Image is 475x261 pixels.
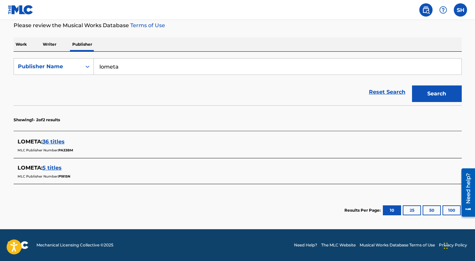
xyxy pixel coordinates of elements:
[14,37,29,51] p: Work
[443,205,461,215] button: 100
[423,205,441,215] button: 50
[419,3,433,17] a: Public Search
[366,85,409,99] a: Reset Search
[403,205,421,215] button: 25
[58,148,73,152] span: PA33BM
[14,117,60,123] p: Showing 1 - 2 of 2 results
[14,22,462,29] p: Please review the Musical Works Database
[344,207,382,213] p: Results Per Page:
[383,205,401,215] button: 10
[439,242,467,248] a: Privacy Policy
[70,37,94,51] p: Publisher
[439,6,447,14] img: help
[18,63,78,71] div: Publisher Name
[444,236,448,256] div: Drag
[456,166,475,219] iframe: Resource Center
[18,148,58,152] span: MLC Publisher Number:
[422,6,430,14] img: search
[36,242,113,248] span: Mechanical Licensing Collective © 2025
[18,174,58,179] span: MLC Publisher Number:
[360,242,435,248] a: Musical Works Database Terms of Use
[41,37,58,51] p: Writer
[454,3,467,17] div: User Menu
[18,165,42,171] span: LOMETA :
[58,174,70,179] span: P1815N
[294,242,317,248] a: Need Help?
[42,138,65,145] span: 36 titles
[442,229,475,261] iframe: Chat Widget
[18,138,42,145] span: LOMETA :
[14,58,462,105] form: Search Form
[321,242,356,248] a: The MLC Website
[42,165,62,171] span: 5 titles
[129,22,165,28] a: Terms of Use
[437,3,450,17] div: Help
[8,5,33,15] img: MLC Logo
[8,241,29,249] img: logo
[412,85,462,102] button: Search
